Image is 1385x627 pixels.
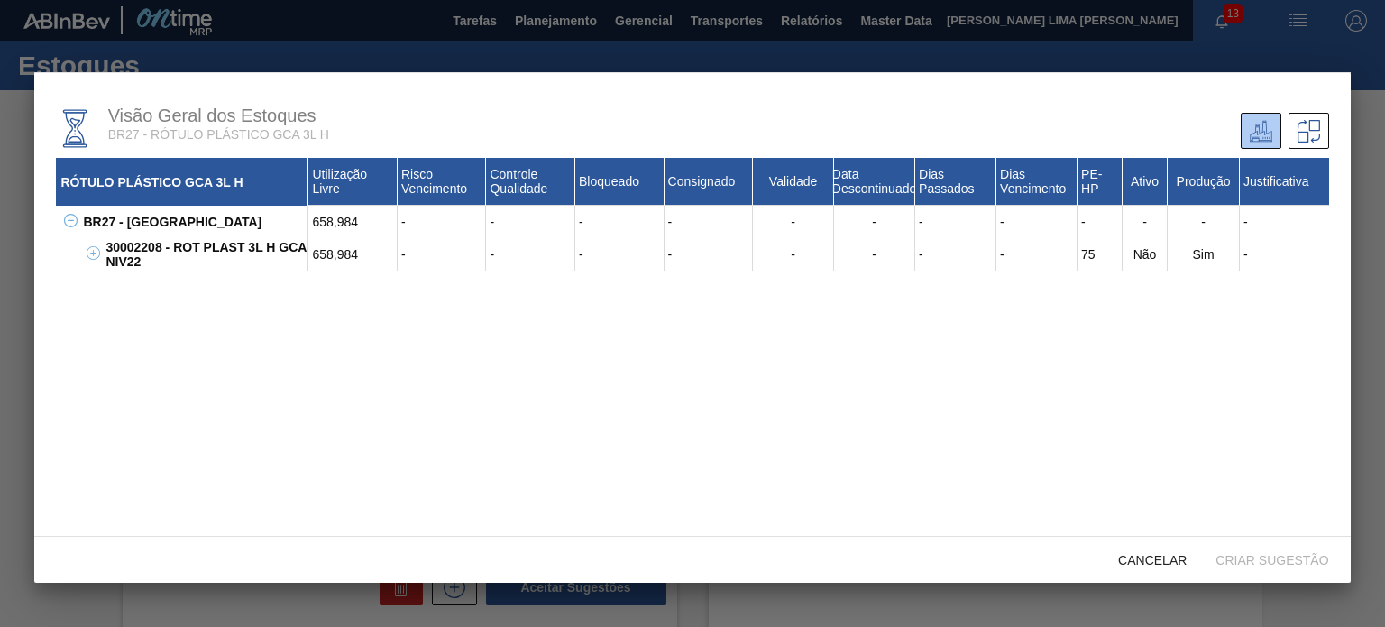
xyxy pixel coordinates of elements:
[398,206,487,238] div: -
[108,127,329,142] span: BR27 - RÓTULO PLÁSTICO GCA 3L H
[1240,206,1329,238] div: -
[915,158,996,206] div: Dias Passados
[398,238,487,271] div: -
[996,158,1078,206] div: Dias Vencimento
[308,158,398,206] div: Utilização Livre
[834,238,915,271] div: -
[665,238,754,271] div: -
[1289,113,1329,149] div: Sugestões de Trasferência
[486,238,575,271] div: -
[1240,158,1329,206] div: Justificativa
[753,206,834,238] div: -
[1201,543,1343,576] button: Criar sugestão
[108,106,316,125] span: Visão Geral dos Estoques
[753,238,834,271] div: -
[665,158,754,206] div: Consignado
[486,158,575,206] div: Controle Qualidade
[915,238,996,271] div: -
[1201,553,1343,567] span: Criar sugestão
[1123,238,1168,271] div: Não
[575,238,665,271] div: -
[1104,553,1201,567] span: Cancelar
[308,238,398,271] div: 658,984
[1078,238,1123,271] div: 75
[1078,158,1123,206] div: PE-HP
[1168,158,1240,206] div: Produção
[575,206,665,238] div: -
[1123,206,1168,238] div: -
[1240,238,1329,271] div: -
[1104,543,1201,576] button: Cancelar
[1241,113,1281,149] div: Unidade Atual/ Unidades
[308,206,398,238] div: 658,984
[996,238,1078,271] div: -
[753,158,834,206] div: Validade
[575,158,665,206] div: Bloqueado
[665,206,754,238] div: -
[834,158,915,206] div: Data Descontinuado
[1168,206,1240,238] div: -
[56,158,308,206] div: RÓTULO PLÁSTICO GCA 3L H
[915,206,996,238] div: -
[1168,238,1240,271] div: Sim
[78,206,308,238] div: BR27 - [GEOGRAPHIC_DATA]
[1123,158,1168,206] div: Ativo
[996,206,1078,238] div: -
[398,158,487,206] div: Risco Vencimento
[101,238,308,271] div: 30002208 - ROT PLAST 3L H GCA NIV22
[486,206,575,238] div: -
[1078,206,1123,238] div: -
[834,206,915,238] div: -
